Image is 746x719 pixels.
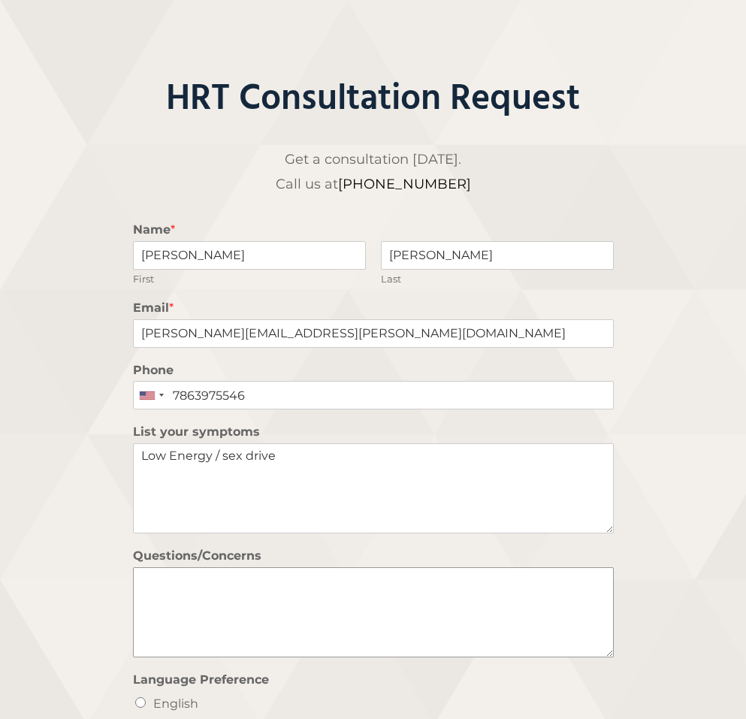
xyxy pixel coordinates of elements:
label: Name [133,222,614,238]
label: List your symptoms [133,424,614,440]
p: Get a consultation [DATE]. Call us at [133,147,614,196]
label: Last [381,273,614,285]
input: (201) 555-0123 [133,381,614,409]
a: [PHONE_NUMBER] [338,176,471,192]
label: Language Preference [133,672,614,688]
label: Phone [133,363,614,379]
label: Questions/Concerns [133,548,614,564]
div: United States: +1 [134,382,168,409]
label: First [133,273,366,285]
h2: HRT Consultation Request [30,74,716,125]
label: English [153,696,198,711]
label: Email [133,301,614,316]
